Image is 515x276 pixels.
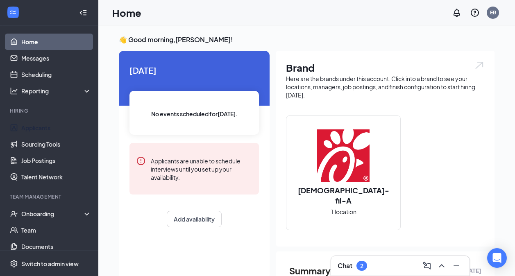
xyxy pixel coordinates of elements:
div: Open Intercom Messenger [487,248,507,268]
div: 2 [360,262,363,269]
svg: UserCheck [10,210,18,218]
div: Team Management [10,193,90,200]
h1: Home [112,6,141,20]
svg: ComposeMessage [422,261,432,271]
span: No events scheduled for [DATE] . [151,109,238,118]
a: Talent Network [21,169,91,185]
div: Onboarding [21,210,84,218]
div: Hiring [10,107,90,114]
h3: Chat [338,261,352,270]
a: Home [21,34,91,50]
span: 1 location [331,207,356,216]
button: ChevronUp [435,259,448,272]
span: [DATE] [129,64,259,77]
a: Team [21,222,91,238]
button: Minimize [450,259,463,272]
div: Reporting [21,87,92,95]
svg: Notifications [452,8,462,18]
button: ComposeMessage [420,259,433,272]
img: open.6027fd2a22e1237b5b06.svg [474,61,485,70]
h3: 👋 Good morning, [PERSON_NAME] ! [119,35,495,44]
svg: Error [136,156,146,166]
a: Scheduling [21,66,91,83]
a: Job Postings [21,152,91,169]
img: Chick-fil-A [317,129,370,182]
h1: Brand [286,61,485,75]
div: Here are the brands under this account. Click into a brand to see your locations, managers, job p... [286,75,485,99]
svg: Collapse [79,9,87,17]
div: Applicants are unable to schedule interviews until you set up your availability. [151,156,252,181]
h2: [DEMOGRAPHIC_DATA]-fil-A [286,185,400,206]
svg: Analysis [10,87,18,95]
div: Switch to admin view [21,260,79,268]
div: EB [490,9,496,16]
button: Add availability [167,211,222,227]
a: Documents [21,238,91,255]
svg: QuestionInfo [470,8,480,18]
a: Sourcing Tools [21,136,91,152]
a: Messages [21,50,91,66]
svg: ChevronUp [437,261,447,271]
a: Applicants [21,120,91,136]
svg: WorkstreamLogo [9,8,17,16]
svg: Minimize [451,261,461,271]
svg: Settings [10,260,18,268]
